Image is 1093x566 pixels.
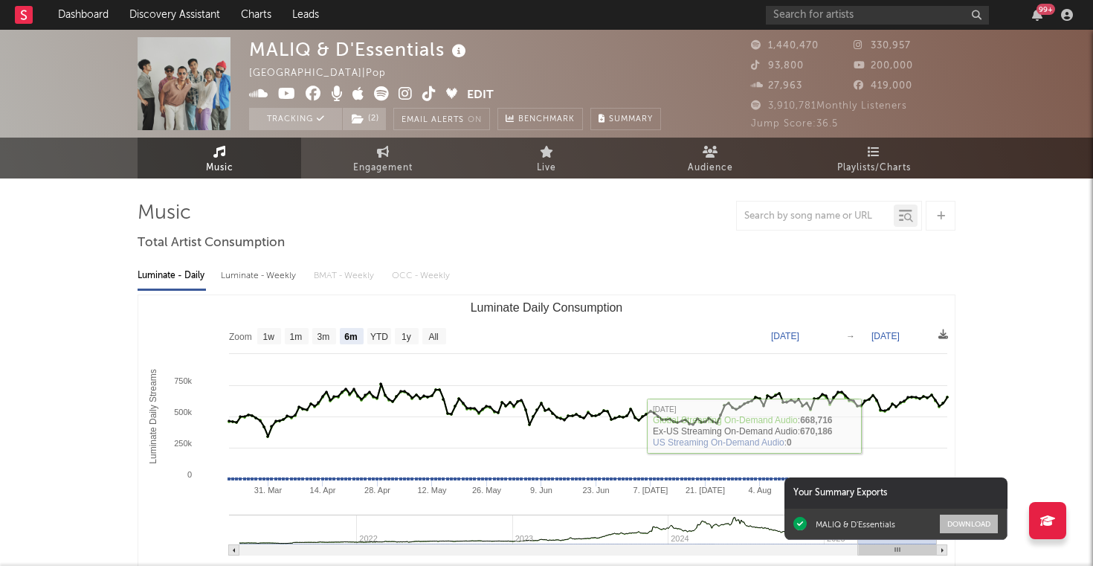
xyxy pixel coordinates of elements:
[792,138,955,179] a: Playlists/Charts
[816,519,895,530] div: MALIQ & D'Essentials
[138,138,301,179] a: Music
[174,408,192,417] text: 500k
[206,159,233,177] span: Music
[310,486,336,495] text: 14. Apr
[633,486,668,495] text: 7. [DATE]
[688,159,733,177] span: Audience
[751,81,802,91] span: 27,963
[751,61,804,71] span: 93,800
[393,108,490,130] button: Email AlertsOn
[249,65,403,83] div: [GEOGRAPHIC_DATA] | Pop
[301,138,465,179] a: Engagement
[317,332,330,342] text: 3m
[751,41,819,51] span: 1,440,470
[1032,9,1042,21] button: 99+
[771,331,799,341] text: [DATE]
[342,108,387,130] span: ( 2 )
[402,332,411,342] text: 1y
[249,37,470,62] div: MALIQ & D'Essentials
[370,332,388,342] text: YTD
[187,470,192,479] text: 0
[344,332,357,342] text: 6m
[428,332,438,342] text: All
[353,159,413,177] span: Engagement
[518,111,575,129] span: Benchmark
[468,116,482,124] em: On
[751,119,838,129] span: Jump Score: 36.5
[364,486,390,495] text: 28. Apr
[138,234,285,252] span: Total Artist Consumption
[784,477,1007,509] div: Your Summary Exports
[590,108,661,130] button: Summary
[766,6,989,25] input: Search for artists
[609,115,653,123] span: Summary
[465,138,628,179] a: Live
[467,86,494,105] button: Edit
[254,486,283,495] text: 31. Mar
[854,41,911,51] span: 330,957
[221,263,299,289] div: Luminate - Weekly
[417,486,447,495] text: 12. May
[138,263,206,289] div: Luminate - Daily
[472,486,502,495] text: 26. May
[471,301,623,314] text: Luminate Daily Consumption
[1036,4,1055,15] div: 99 +
[290,332,303,342] text: 1m
[854,81,912,91] span: 419,000
[497,108,583,130] a: Benchmark
[940,515,998,533] button: Download
[737,210,894,222] input: Search by song name or URL
[846,331,855,341] text: →
[174,376,192,385] text: 750k
[174,439,192,448] text: 250k
[530,486,552,495] text: 9. Jun
[537,159,556,177] span: Live
[751,101,907,111] span: 3,910,781 Monthly Listeners
[343,108,386,130] button: (2)
[854,61,913,71] span: 200,000
[582,486,609,495] text: 23. Jun
[871,331,900,341] text: [DATE]
[229,332,252,342] text: Zoom
[686,486,725,495] text: 21. [DATE]
[837,159,911,177] span: Playlists/Charts
[148,369,158,463] text: Luminate Daily Streams
[628,138,792,179] a: Audience
[249,108,342,130] button: Tracking
[748,486,771,495] text: 4. Aug
[263,332,275,342] text: 1w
